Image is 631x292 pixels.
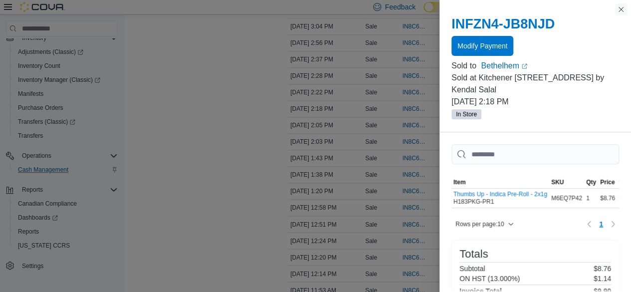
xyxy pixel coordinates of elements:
[459,275,520,283] h6: ON HST (13.000%)
[586,178,596,186] span: Qty
[451,16,619,32] h2: INFZN4-JB8NJD
[451,176,549,188] button: Item
[615,3,627,15] button: Close this dialog
[451,72,619,96] p: Sold at Kitchener [STREET_ADDRESS] by Kendal Salal
[451,60,479,72] div: Sold to
[459,248,488,260] h3: Totals
[456,110,477,119] span: In Store
[549,176,584,188] button: SKU
[583,216,619,232] nav: Pagination for table: MemoryTable from EuiInMemoryTable
[451,144,619,164] input: This is a search bar. As you type, the results lower in the page will automatically filter.
[595,216,607,232] ul: Pagination for table: MemoryTable from EuiInMemoryTable
[453,178,466,186] span: Item
[551,178,564,186] span: SKU
[600,178,615,186] span: Price
[598,176,617,188] button: Price
[607,218,619,230] button: Next page
[595,216,607,232] button: Page 1 of 1
[451,96,619,108] p: [DATE] 2:18 PM
[594,265,611,273] p: $8.76
[521,63,527,69] svg: External link
[598,192,617,204] div: $8.76
[453,191,547,198] button: Thumbs Up - Indica Pre-Roll - 2x1g
[459,265,485,273] h6: Subtotal
[551,194,582,202] span: M6EQ7P42
[481,60,619,72] a: BethelhemExternal link
[584,176,598,188] button: Qty
[451,109,481,119] span: In Store
[594,275,611,283] p: $1.14
[584,192,598,204] div: 1
[453,191,547,206] div: H183PKG-PR1
[457,41,507,51] span: Modify Payment
[451,218,518,230] button: Rows per page:10
[455,220,504,228] span: Rows per page : 10
[451,36,513,56] button: Modify Payment
[583,218,595,230] button: Previous page
[599,219,603,229] span: 1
